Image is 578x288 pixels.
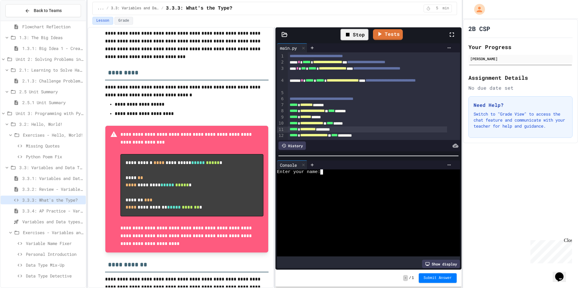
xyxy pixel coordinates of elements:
[277,108,284,114] div: 8
[111,6,159,11] span: 3.3: Variables and Data Types
[277,169,320,175] span: Enter your name:
[340,29,368,40] div: Stop
[26,143,83,149] span: Missing Quotes
[468,73,573,82] h2: Assignment Details
[19,88,83,95] span: 2.5 Unit Summary
[553,264,572,282] iframe: chat widget
[277,133,284,139] div: 12
[19,34,83,41] span: 1.3: The Big Ideas
[22,23,83,30] span: Flowchart Reflection
[22,45,83,51] span: 1.3.1: Big Idea 1 - Creative Development
[19,164,83,171] span: 3.3: Variables and Data Types
[19,67,83,73] span: 2.1: Learning to Solve Hard Problems
[277,160,307,169] div: Console
[277,43,307,52] div: main.py
[277,102,284,108] div: 7
[412,276,414,280] span: 1
[277,114,284,120] div: 9
[528,238,572,263] iframe: chat widget
[26,273,83,279] span: Data Type Detective
[26,240,83,246] span: Variable Name Fixer
[26,251,83,257] span: Personal Introduction
[106,6,108,11] span: /
[277,59,284,65] div: 2
[2,2,42,38] div: Chat with us now!Close
[419,273,457,283] button: Submit Answer
[277,78,284,90] div: 4
[277,162,300,168] div: Console
[277,127,284,133] div: 11
[22,197,83,203] span: 3.3.3: What's the Type?
[277,53,284,59] div: 1
[26,262,83,268] span: Data Type Mix-Up
[26,153,83,160] span: Python Poem Fix
[166,5,232,12] span: 3.3.3: What's the Type?
[22,175,83,181] span: 3.3.1: Variables and Data Types
[278,141,306,150] div: History
[474,111,567,129] p: Switch to "Grade View" to access the chat feature and communicate with your teacher for help and ...
[432,6,442,11] span: 5
[5,4,81,17] button: Back to Teams
[22,218,83,225] span: Variables and Data types - quiz
[424,276,452,280] span: Submit Answer
[16,56,83,62] span: Unit 2: Solving Problems in Computer Science
[16,110,83,116] span: Unit 3: Programming with Python
[22,99,83,106] span: 2.5.1 Unit Summary
[22,186,83,192] span: 3.3.2: Review - Variables and Data Types
[277,120,284,126] div: 10
[443,6,449,11] span: min
[161,6,163,11] span: /
[114,17,133,25] button: Grade
[277,96,284,102] div: 6
[19,121,83,127] span: 3.2: Hello, World!
[23,229,83,236] span: Exercises - Variables and Data Types
[468,43,573,51] h2: Your Progress
[470,56,571,61] div: [PERSON_NAME]
[23,132,83,138] span: Exercises - Hello, World!
[92,17,113,25] button: Lesson
[98,6,104,11] span: ...
[409,276,411,280] span: /
[468,2,486,16] div: My Account
[403,275,408,281] span: -
[34,8,62,14] span: Back to Teams
[22,208,83,214] span: 3.3.4: AP Practice - Variables
[474,101,567,109] h3: Need Help?
[22,78,83,84] span: 2.1.3: Challenge Problem - The Bridge
[468,84,573,91] div: No due date set
[277,66,284,78] div: 3
[468,24,490,33] h1: 2B CSP
[422,260,460,268] div: Show display
[277,45,300,51] div: main.py
[277,90,284,96] div: 5
[373,29,403,40] a: Tests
